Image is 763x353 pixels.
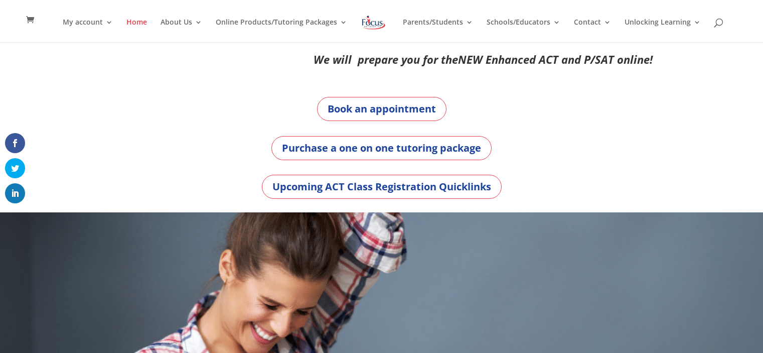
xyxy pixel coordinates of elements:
[216,19,347,42] a: Online Products/Tutoring Packages
[262,175,502,199] a: Upcoming ACT Class Registration Quicklinks
[63,19,113,42] a: My account
[625,19,701,42] a: Unlocking Learning
[458,52,653,67] em: NEW Enhanced ACT and P/SAT online!
[271,136,492,160] a: Purchase a one on one tutoring package
[314,52,458,67] em: We will prepare you for the
[403,19,473,42] a: Parents/Students
[317,97,446,121] a: Book an appointment
[487,19,560,42] a: Schools/Educators
[574,19,611,42] a: Contact
[161,19,202,42] a: About Us
[126,19,147,42] a: Home
[361,14,387,32] img: Focus on Learning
